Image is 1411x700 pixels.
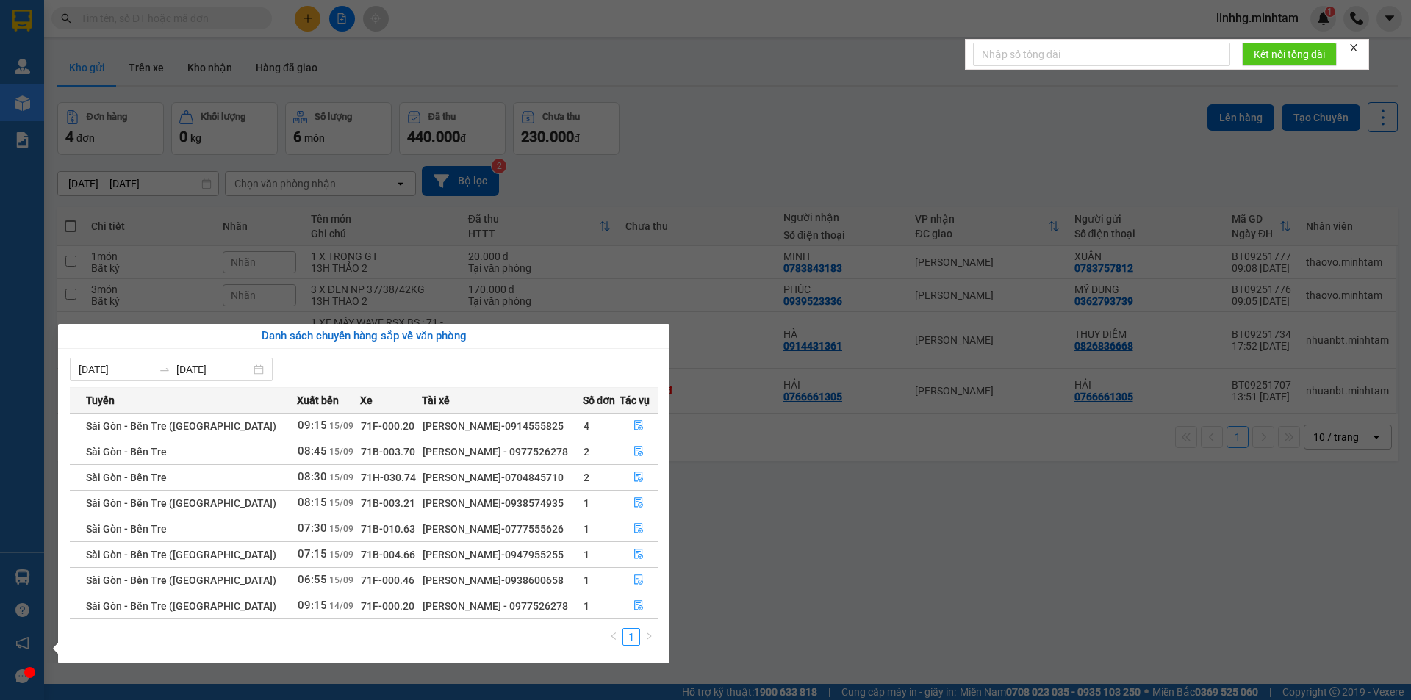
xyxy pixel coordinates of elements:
[423,418,582,434] div: [PERSON_NAME]-0914555825
[633,600,644,612] span: file-done
[622,628,640,646] li: 1
[584,549,589,560] span: 1
[423,521,582,537] div: [PERSON_NAME]-0777555626
[584,600,589,612] span: 1
[640,628,658,646] button: right
[633,446,644,458] span: file-done
[361,497,415,509] span: 71B-003.21
[86,600,276,612] span: Sài Gòn - Bến Tre ([GEOGRAPHIC_DATA])
[1349,43,1359,53] span: close
[176,361,251,378] input: Đến ngày
[584,574,589,586] span: 1
[633,420,644,432] span: file-done
[422,392,450,408] span: Tài xế
[633,549,644,560] span: file-done
[329,421,353,431] span: 15/09
[159,364,170,375] span: swap-right
[86,523,167,535] span: Sài Gòn - Bến Tre
[361,549,415,560] span: 71B-004.66
[298,444,327,458] span: 08:45
[633,523,644,535] span: file-done
[86,549,276,560] span: Sài Gòn - Bến Tre ([GEOGRAPHIC_DATA])
[633,472,644,483] span: file-done
[620,440,658,463] button: file-done
[361,420,414,432] span: 71F-000.20
[361,523,415,535] span: 71B-010.63
[329,575,353,585] span: 15/09
[360,392,373,408] span: Xe
[1242,43,1337,66] button: Kết nối tổng đài
[329,549,353,560] span: 15/09
[973,43,1230,66] input: Nhập số tổng đài
[361,472,416,483] span: 71H-030.74
[423,572,582,588] div: [PERSON_NAME]-0938600658
[1254,46,1325,62] span: Kết nối tổng đài
[640,628,658,646] li: Next Page
[361,574,414,586] span: 71F-000.46
[620,491,658,515] button: file-done
[584,446,589,458] span: 2
[584,472,589,483] span: 2
[86,420,276,432] span: Sài Gòn - Bến Tre ([GEOGRAPHIC_DATA])
[620,569,658,592] button: file-done
[423,546,582,563] div: [PERSON_NAME]-0947955255
[329,472,353,483] span: 15/09
[298,522,327,535] span: 07:30
[583,392,616,408] span: Số đơn
[620,543,658,566] button: file-done
[633,574,644,586] span: file-done
[620,392,650,408] span: Tác vụ
[329,524,353,534] span: 15/09
[86,497,276,509] span: Sài Gòn - Bến Tre ([GEOGRAPHIC_DATA])
[623,629,639,645] a: 1
[70,328,658,345] div: Danh sách chuyến hàng sắp về văn phòng
[584,523,589,535] span: 1
[298,599,327,612] span: 09:15
[329,601,353,611] span: 14/09
[584,420,589,432] span: 4
[298,496,327,509] span: 08:15
[298,573,327,586] span: 06:55
[620,466,658,489] button: file-done
[605,628,622,646] button: left
[620,517,658,541] button: file-done
[297,392,339,408] span: Xuất bến
[79,361,153,378] input: Từ ngày
[159,364,170,375] span: to
[423,495,582,511] div: [PERSON_NAME]-0938574935
[584,497,589,509] span: 1
[620,594,658,618] button: file-done
[298,419,327,432] span: 09:15
[86,392,115,408] span: Tuyến
[86,574,276,586] span: Sài Gòn - Bến Tre ([GEOGRAPHIC_DATA])
[605,628,622,646] li: Previous Page
[609,632,618,641] span: left
[361,446,415,458] span: 71B-003.70
[86,472,167,483] span: Sài Gòn - Bến Tre
[298,470,327,483] span: 08:30
[86,446,167,458] span: Sài Gòn - Bến Tre
[633,497,644,509] span: file-done
[329,498,353,508] span: 15/09
[329,447,353,457] span: 15/09
[620,414,658,438] button: file-done
[423,598,582,614] div: [PERSON_NAME] - 0977526278
[423,469,582,486] div: [PERSON_NAME]-0704845710
[645,632,653,641] span: right
[361,600,414,612] span: 71F-000.20
[423,444,582,460] div: [PERSON_NAME] - 0977526278
[298,547,327,560] span: 07:15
